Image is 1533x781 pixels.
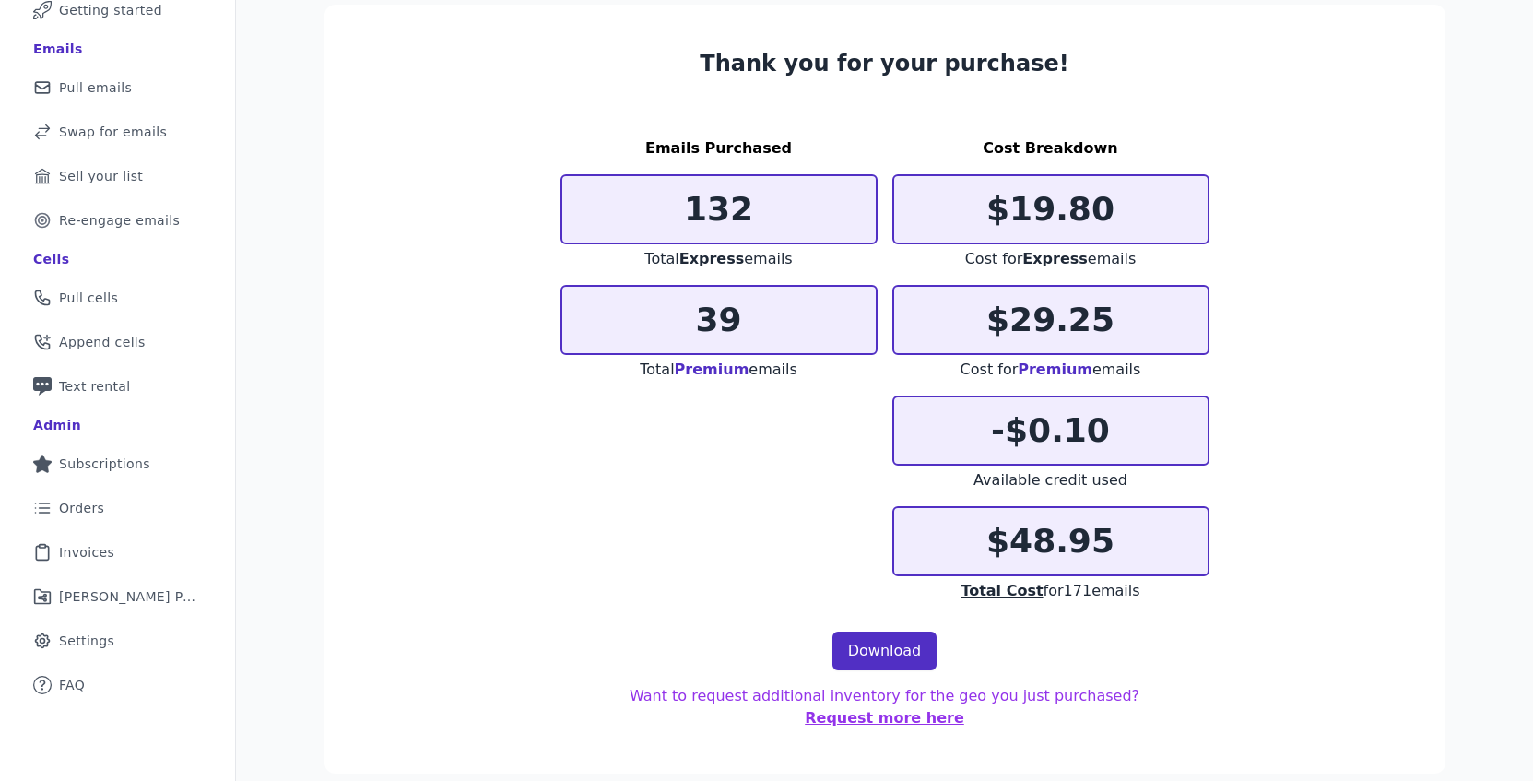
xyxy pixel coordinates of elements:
p: 132 [562,191,876,228]
span: Re-engage emails [59,211,180,230]
a: Swap for emails [15,112,220,152]
p: 39 [562,302,876,338]
span: Premium [675,361,749,378]
span: Getting started [59,1,162,19]
h3: Thank you for your purchase! [560,49,1209,78]
a: Subscriptions [15,444,220,484]
span: Available credit used [973,471,1127,489]
a: Invoices [15,532,220,573]
span: for 171 emails [961,582,1139,599]
a: Orders [15,488,220,528]
a: Download [832,632,937,670]
span: Append cells [59,333,146,351]
span: Swap for emails [59,123,167,141]
p: $48.95 [894,523,1208,560]
a: Pull emails [15,67,220,108]
a: Text rental [15,366,220,407]
a: Append cells [15,322,220,362]
p: $19.80 [894,191,1208,228]
span: Orders [59,499,104,517]
div: Admin [33,416,81,434]
div: Emails [33,40,83,58]
a: Sell your list [15,156,220,196]
h3: Cost Breakdown [892,137,1209,160]
span: Total Cost [961,582,1043,599]
a: FAQ [15,665,220,705]
span: Pull cells [59,289,118,307]
span: Premium [1018,361,1092,378]
span: Pull emails [59,78,132,97]
h3: Emails Purchased [560,137,878,160]
p: Want to request additional inventory for the geo you just purchased? [560,685,1209,729]
span: Cost for emails [965,250,1137,267]
p: -$0.10 [894,412,1208,449]
a: Re-engage emails [15,200,220,241]
span: Settings [59,632,114,650]
span: Sell your list [59,167,143,185]
p: $29.25 [894,302,1208,338]
a: Pull cells [15,278,220,318]
div: Cells [33,250,69,268]
span: Subscriptions [59,455,150,473]
span: Cost for emails [961,361,1141,378]
span: Express [1022,250,1088,267]
span: FAQ [59,676,85,694]
span: Text rental [59,377,131,396]
span: Invoices [59,543,114,562]
a: Settings [15,621,220,661]
span: Total emails [644,250,792,267]
span: Express [679,250,745,267]
button: Request more here [805,707,964,729]
a: [PERSON_NAME] Performance [15,576,220,617]
span: [PERSON_NAME] Performance [59,587,198,606]
span: Total emails [640,361,797,378]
